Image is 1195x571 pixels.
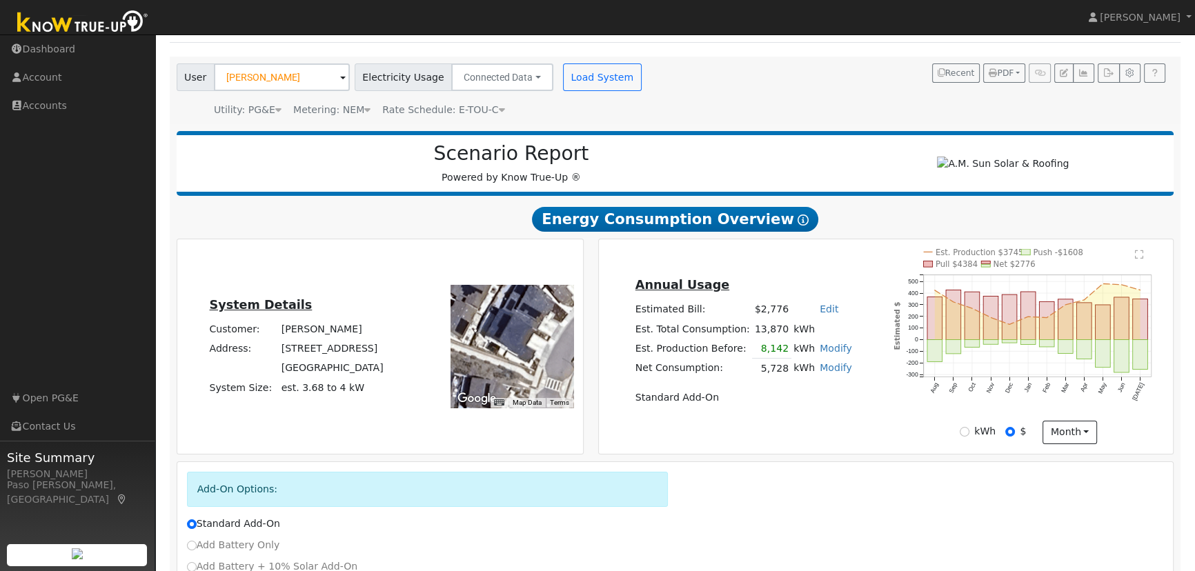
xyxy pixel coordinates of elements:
[184,142,840,185] div: Powered by Know True-Up ®
[936,259,978,269] text: Pull $4384
[1073,63,1094,83] button: Multi-Series Graph
[929,381,940,394] text: Aug
[1116,381,1127,393] text: Jun
[906,359,918,366] text: -200
[989,317,991,319] circle: onclick=""
[1136,250,1145,259] text: 
[983,63,1025,83] button: PDF
[908,278,918,285] text: 500
[985,381,996,394] text: Nov
[633,359,752,379] td: Net Consumption:
[282,382,364,393] span: est. 3.68 to 4 kW
[1033,248,1083,257] text: Push -$1608
[934,289,936,291] circle: onclick=""
[10,8,155,39] img: Know True-Up
[1008,323,1010,325] circle: onclick=""
[989,68,1014,78] span: PDF
[207,378,279,397] td: System Size:
[906,371,918,378] text: -300
[1114,297,1129,340] rect: onclick=""
[1027,316,1029,318] circle: onclick=""
[908,313,918,320] text: 200
[355,63,452,91] span: Electricity Usage
[965,340,980,348] rect: onclick=""
[210,298,313,312] u: System Details
[1133,299,1148,339] rect: onclick=""
[1133,340,1148,370] rect: onclick=""
[494,398,504,408] button: Keyboard shortcuts
[993,259,1035,269] text: Net $2776
[752,300,791,319] td: $2,776
[1002,340,1017,343] rect: onclick=""
[798,214,809,226] i: Show Help
[927,297,942,340] rect: onclick=""
[1058,340,1073,354] rect: onclick=""
[1002,294,1017,339] rect: onclick=""
[1131,381,1145,401] text: [DATE]
[279,378,386,397] td: System Size
[937,157,1069,171] img: A.M. Sun Solar & Roofing
[1043,421,1097,444] button: month
[1020,292,1036,340] rect: onclick=""
[214,63,350,91] input: Select a User
[983,340,998,345] rect: onclick=""
[1060,381,1070,394] text: Mar
[1097,381,1108,395] text: May
[187,472,668,507] div: Add-On Options:
[820,303,838,314] a: Edit
[187,517,280,531] label: Standard Add-On
[1144,63,1165,83] a: Help Link
[974,424,996,439] label: kWh
[279,320,386,339] td: [PERSON_NAME]
[791,339,818,359] td: kWh
[1003,381,1014,394] text: Dec
[927,340,942,362] rect: onclick=""
[1098,63,1119,83] button: Export Interval Data
[1045,317,1047,319] circle: onclick=""
[908,290,918,297] text: 400
[187,519,197,529] input: Standard Add-On
[932,63,980,83] button: Recent
[187,538,280,552] label: Add Battery Only
[7,467,148,481] div: [PERSON_NAME]
[177,63,215,91] span: User
[965,292,980,339] rect: onclick=""
[513,398,542,408] button: Map Data
[1114,340,1129,373] rect: onclick=""
[947,381,958,394] text: Sep
[7,478,148,507] div: Paso [PERSON_NAME], [GEOGRAPHIC_DATA]
[279,339,386,359] td: [STREET_ADDRESS]
[971,308,973,310] circle: onclick=""
[1054,63,1074,83] button: Edit User
[908,301,918,308] text: 300
[190,142,832,166] h2: Scenario Report
[382,104,504,115] span: Alias: H2ETOUCN
[1120,283,1123,285] circle: onclick=""
[915,336,918,343] text: 0
[892,302,900,350] text: Estimated $
[1119,63,1140,83] button: Settings
[532,207,818,232] span: Energy Consumption Overview
[1096,305,1111,340] rect: onclick=""
[1079,381,1089,393] text: Apr
[752,339,791,359] td: 8,142
[72,548,83,559] img: retrieve
[214,103,282,117] div: Utility: PG&E
[633,388,854,408] td: Standard Add-On
[791,359,818,379] td: kWh
[1020,340,1036,345] rect: onclick=""
[1041,381,1051,394] text: Feb
[906,348,918,354] text: -100
[1039,340,1054,347] rect: onclick=""
[454,390,500,408] img: Google
[1100,12,1181,23] span: [PERSON_NAME]
[791,319,855,339] td: kWh
[752,359,791,379] td: 5,728
[563,63,642,91] button: Load System
[752,319,791,339] td: 13,870
[116,494,128,505] a: Map
[451,63,553,91] button: Connected Data
[1020,424,1026,439] label: $
[1139,289,1141,291] circle: onclick=""
[1058,299,1073,340] rect: onclick=""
